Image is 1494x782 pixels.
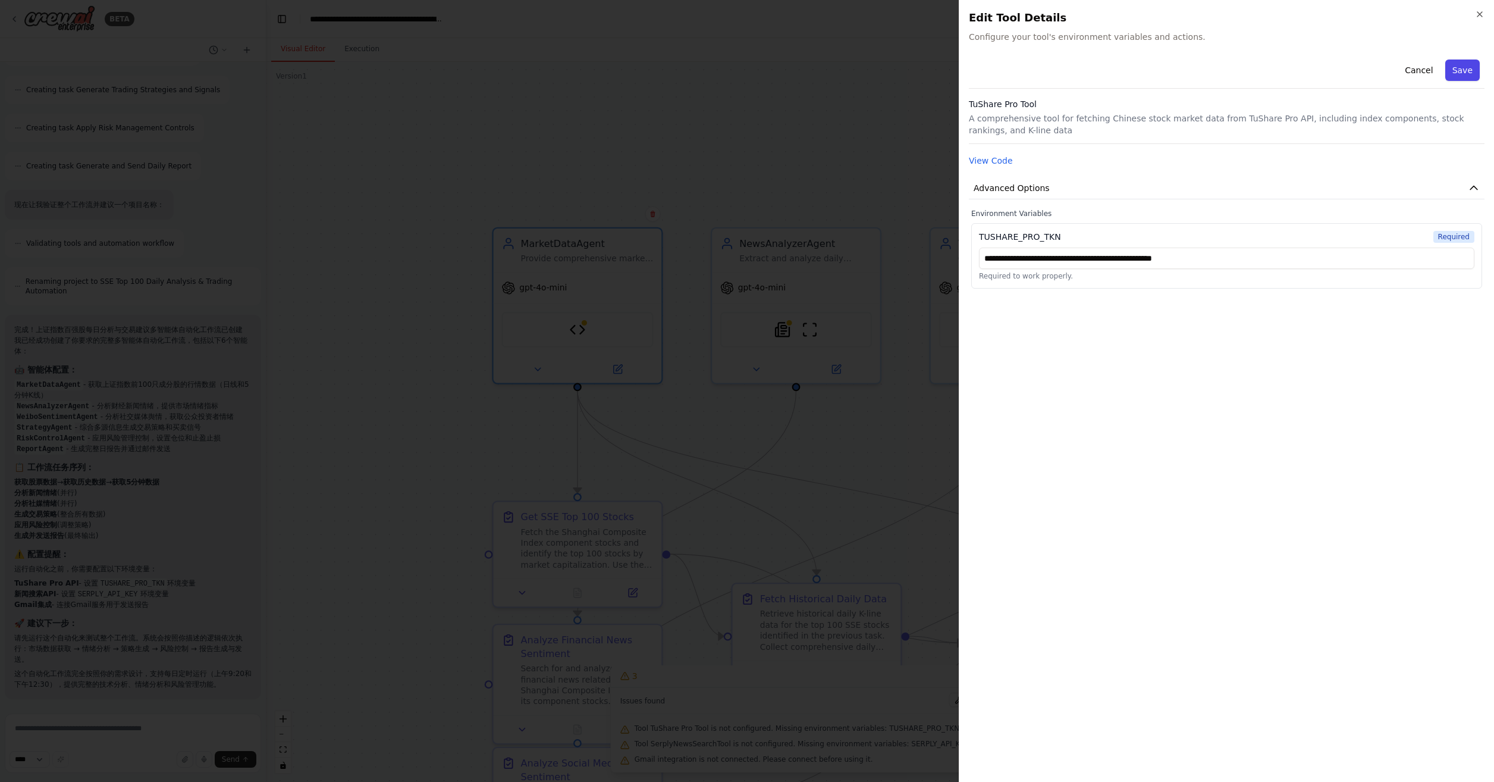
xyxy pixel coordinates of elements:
button: Save [1445,60,1480,81]
span: Required [1433,231,1474,243]
h3: TuShare Pro Tool [969,98,1484,110]
button: Cancel [1398,60,1440,81]
span: Configure your tool's environment variables and actions. [969,31,1484,43]
p: A comprehensive tool for fetching Chinese stock market data from TuShare Pro API, including index... [969,112,1484,136]
button: Advanced Options [969,177,1484,199]
span: Advanced Options [974,182,1050,194]
button: View Code [969,155,1013,167]
h2: Edit Tool Details [969,10,1484,26]
div: TUSHARE_PRO_TKN [979,231,1061,243]
p: Required to work properly. [979,271,1474,281]
label: Environment Variables [971,209,1482,218]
